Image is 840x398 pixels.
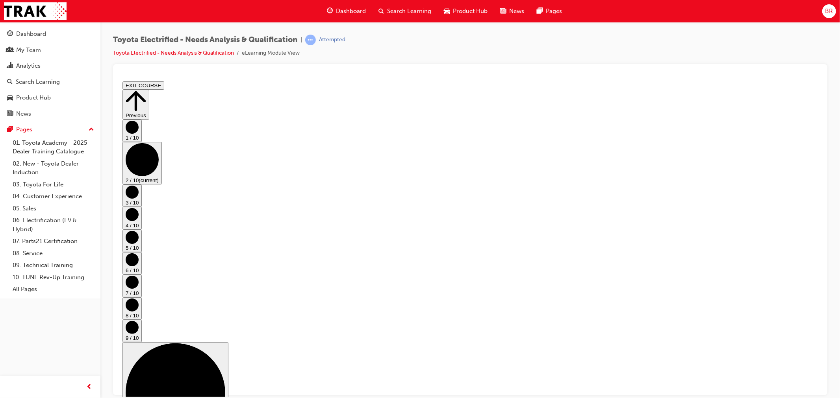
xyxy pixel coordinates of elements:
span: 8 / 10 [6,234,19,240]
span: car-icon [444,6,450,16]
span: prev-icon [87,382,93,392]
span: car-icon [7,94,13,101]
a: news-iconNews [494,3,530,19]
a: 06. Electrification (EV & Hybrid) [9,214,97,235]
button: DashboardMy TeamAnalyticsSearch LearningProduct HubNews [3,25,97,122]
a: search-iconSearch Learning [372,3,438,19]
span: Search Learning [387,7,431,16]
span: 1 / 10 [6,57,19,63]
div: Dashboard [16,29,46,39]
a: 09. Technical Training [9,259,97,271]
span: search-icon [378,6,384,16]
span: guage-icon [7,31,13,38]
span: news-icon [7,111,13,118]
button: 6 / 10 [3,174,22,196]
button: Previous [3,11,30,41]
a: My Team [3,43,97,57]
a: Toyota Electrified - Needs Analysis & Qualification [113,50,234,56]
span: 2 / 10 [6,99,19,105]
a: 04. Customer Experience [9,190,97,203]
a: Dashboard [3,27,97,41]
a: car-iconProduct Hub [438,3,494,19]
span: 5 / 10 [6,167,19,173]
button: EXIT COURSE [3,3,45,11]
a: 10. TUNE Rev-Up Training [9,271,97,284]
div: Attempted [319,36,345,44]
a: 05. Sales [9,203,97,215]
a: 07. Parts21 Certification [9,235,97,247]
a: guage-iconDashboard [321,3,372,19]
span: (current) [19,99,39,105]
span: | [300,35,302,44]
div: Analytics [16,61,41,70]
div: Product Hub [16,93,51,102]
a: Analytics [3,59,97,73]
span: learningRecordVerb_ATTEMPT-icon [305,35,316,45]
button: 9 / 10 [3,241,22,264]
a: pages-iconPages [530,3,568,19]
span: Product Hub [453,7,488,16]
button: 3 / 10 [3,106,22,129]
span: news-icon [500,6,506,16]
button: Pages [3,122,97,137]
button: 5 / 10 [3,151,22,174]
a: 02. New - Toyota Dealer Induction [9,158,97,179]
span: 4 / 10 [6,144,19,150]
button: 2 / 10(current) [3,64,43,106]
span: pages-icon [7,126,13,133]
span: Pages [546,7,562,16]
button: 4 / 10 [3,129,22,151]
div: Search Learning [16,77,60,87]
span: guage-icon [327,6,333,16]
span: people-icon [7,47,13,54]
span: 9 / 10 [6,257,19,263]
div: My Team [16,46,41,55]
span: 7 / 10 [6,212,19,218]
li: eLearning Module View [242,49,300,58]
span: Toyota Electrified - Needs Analysis & Qualification [113,35,297,44]
div: News [16,109,31,118]
button: 1 / 10 [3,41,22,64]
a: 01. Toyota Academy - 2025 Dealer Training Catalogue [9,137,97,158]
button: 8 / 10 [3,219,22,241]
a: Search Learning [3,75,97,89]
a: News [3,107,97,121]
span: Previous [6,34,27,40]
img: Trak [4,2,67,20]
button: BR [822,4,836,18]
span: search-icon [7,79,13,86]
span: 3 / 10 [6,122,19,127]
span: 6 / 10 [6,189,19,195]
div: Pages [16,125,32,134]
a: 08. Service [9,247,97,260]
span: Dashboard [336,7,366,16]
a: 03. Toyota For Life [9,179,97,191]
button: 7 / 10 [3,196,22,219]
span: BR [825,7,833,16]
span: chart-icon [7,63,13,70]
span: News [509,7,524,16]
span: pages-icon [537,6,543,16]
a: All Pages [9,283,97,295]
a: Product Hub [3,90,97,105]
span: up-icon [89,125,94,135]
